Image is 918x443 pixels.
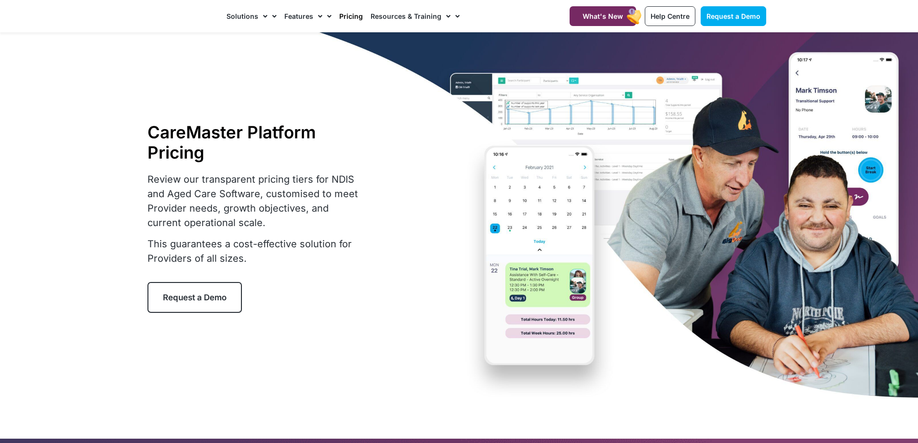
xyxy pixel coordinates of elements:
[163,293,226,302] span: Request a Demo
[152,9,217,24] img: CareMaster Logo
[570,6,636,26] a: What's New
[645,6,695,26] a: Help Centre
[147,282,242,313] a: Request a Demo
[147,237,364,266] p: This guarantees a cost-effective solution for Providers of all sizes.
[651,12,690,20] span: Help Centre
[583,12,623,20] span: What's New
[701,6,766,26] a: Request a Demo
[147,172,364,230] p: Review our transparent pricing tiers for NDIS and Aged Care Software, customised to meet Provider...
[147,122,364,162] h1: CareMaster Platform Pricing
[706,12,760,20] span: Request a Demo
